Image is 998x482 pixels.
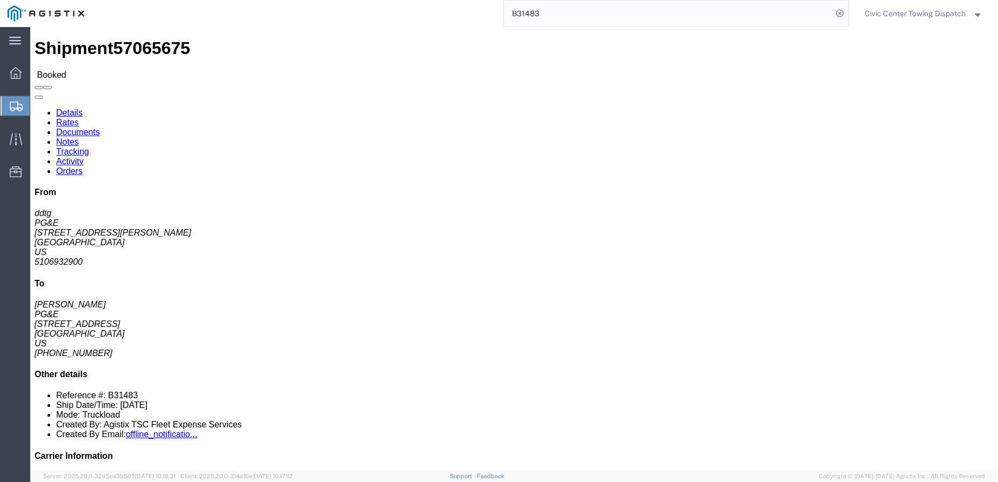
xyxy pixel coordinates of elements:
[30,27,998,471] iframe: FS Legacy Container
[864,7,983,20] button: Civic Center Towing Dispatch
[43,473,176,479] span: Server: 2025.20.0-32d5ea39505
[180,473,293,479] span: Client: 2025.20.0-314a16e
[135,473,176,479] span: [DATE] 10:18:31
[819,472,985,481] span: Copyright © [DATE]-[DATE] Agistix Inc., All Rights Reserved
[865,8,966,19] span: Civic Center Towing Dispatch
[252,473,293,479] span: [DATE] 10:17:12
[504,1,832,26] input: Search for shipment number, reference number
[477,473,504,479] a: Feedback
[450,473,477,479] a: Support
[8,5,84,22] img: logo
